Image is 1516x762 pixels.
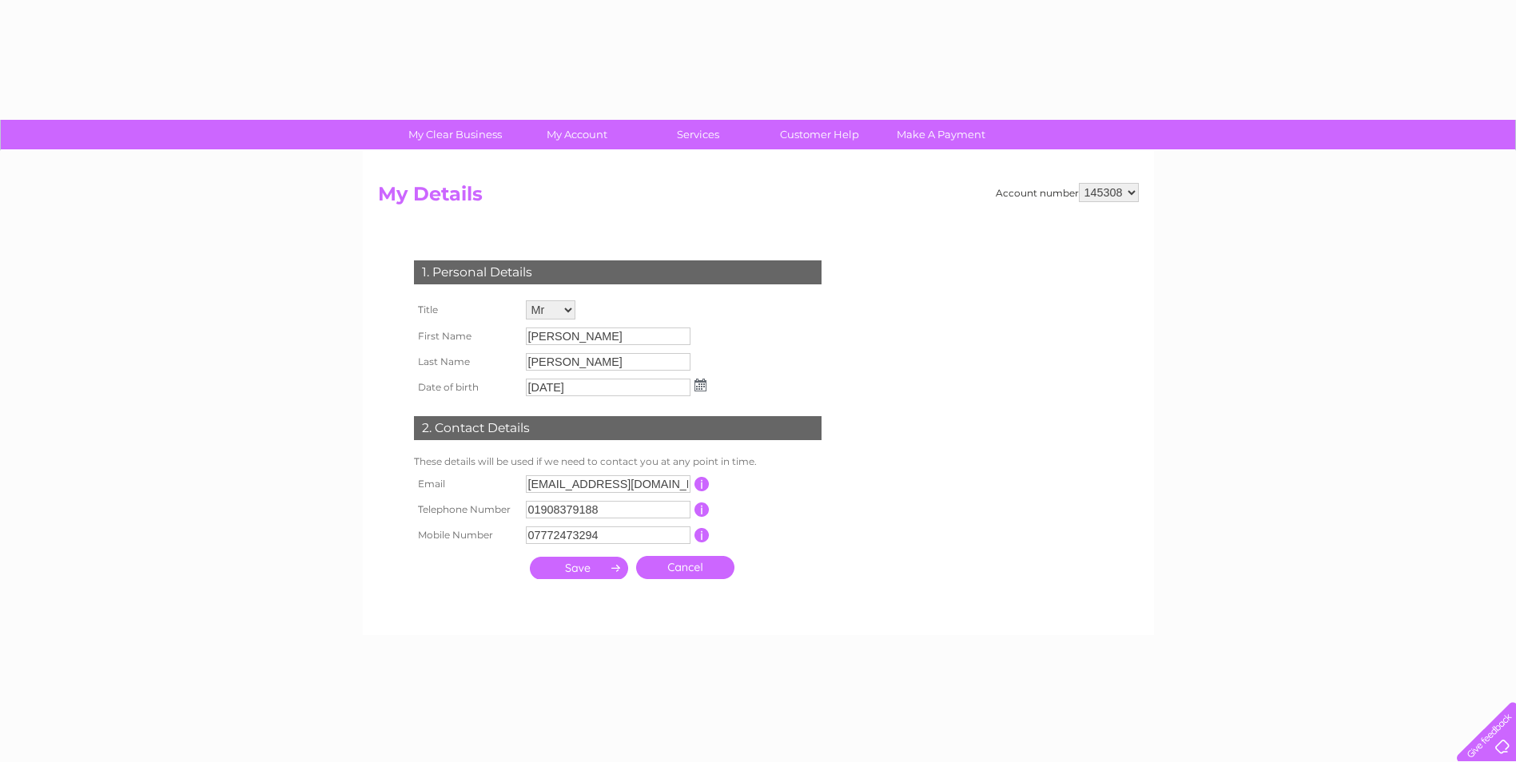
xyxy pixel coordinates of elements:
[636,556,734,579] a: Cancel
[414,416,822,440] div: 2. Contact Details
[694,477,710,491] input: Information
[694,528,710,542] input: Information
[410,296,522,323] th: Title
[389,120,521,149] a: My Clear Business
[410,349,522,375] th: Last Name
[996,183,1139,202] div: Account number
[414,260,822,284] div: 1. Personal Details
[694,379,706,391] img: ...
[378,183,1139,213] h2: My Details
[410,375,522,400] th: Date of birth
[754,120,885,149] a: Customer Help
[410,497,522,522] th: Telephone Number
[511,120,643,149] a: My Account
[632,120,764,149] a: Services
[694,502,710,517] input: Information
[875,120,1007,149] a: Make A Payment
[410,452,826,471] td: These details will be used if we need to contact you at any point in time.
[410,471,522,497] th: Email
[410,323,522,349] th: First Name
[530,557,628,579] input: Submit
[410,522,522,548] th: Mobile Number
